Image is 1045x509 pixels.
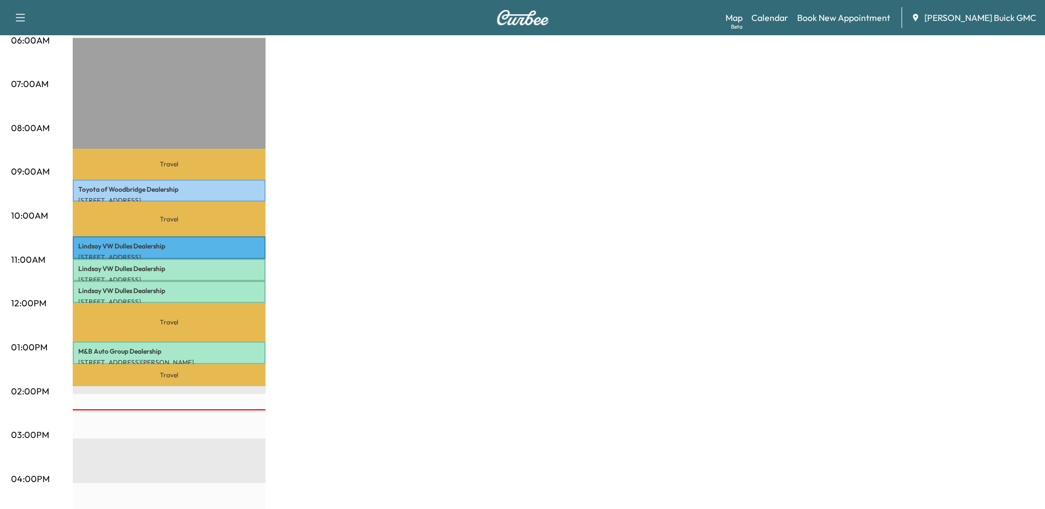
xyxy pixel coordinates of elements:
[73,149,266,179] p: Travel
[73,364,266,386] p: Travel
[78,196,260,205] p: [STREET_ADDRESS]
[496,10,549,25] img: Curbee Logo
[78,286,260,295] p: Lindsay VW Dulles Dealership
[78,275,260,284] p: [STREET_ADDRESS]
[725,11,743,24] a: MapBeta
[924,11,1036,24] span: [PERSON_NAME] Buick GMC
[11,165,50,178] p: 09:00AM
[78,347,260,356] p: M&B Auto Group Dealership
[11,472,50,485] p: 04:00PM
[73,303,266,342] p: Travel
[78,242,260,251] p: Lindsay VW Dulles Dealership
[11,340,47,354] p: 01:00PM
[11,253,45,266] p: 11:00AM
[11,296,46,310] p: 12:00PM
[78,264,260,273] p: Lindsay VW Dulles Dealership
[11,121,50,134] p: 08:00AM
[11,428,49,441] p: 03:00PM
[797,11,890,24] a: Book New Appointment
[78,253,260,262] p: [STREET_ADDRESS]
[11,209,48,222] p: 10:00AM
[73,202,266,236] p: Travel
[78,297,260,306] p: [STREET_ADDRESS]
[11,34,50,47] p: 06:00AM
[731,23,743,31] div: Beta
[78,358,260,367] p: [STREET_ADDRESS][PERSON_NAME]
[78,185,260,194] p: Toyota of Woodbridge Dealership
[11,385,49,398] p: 02:00PM
[751,11,788,24] a: Calendar
[11,77,48,90] p: 07:00AM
